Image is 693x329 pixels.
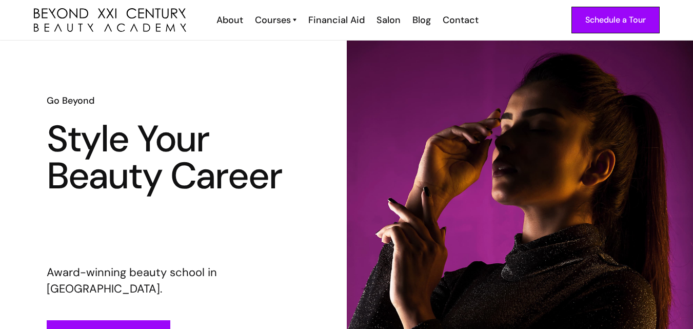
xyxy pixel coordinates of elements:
div: About [216,13,243,27]
div: Salon [377,13,401,27]
p: Award-winning beauty school in [GEOGRAPHIC_DATA]. [47,264,300,297]
a: Schedule a Tour [571,7,660,33]
img: beyond 21st century beauty academy logo [34,8,186,32]
a: Contact [436,13,484,27]
a: About [210,13,248,27]
div: Schedule a Tour [585,13,646,27]
div: Contact [443,13,479,27]
a: Courses [255,13,296,27]
div: Blog [412,13,431,27]
h6: Go Beyond [47,94,300,107]
div: Courses [255,13,291,27]
a: Salon [370,13,406,27]
h1: Style Your Beauty Career [47,121,300,195]
a: Financial Aid [302,13,370,27]
div: Financial Aid [308,13,365,27]
a: Blog [406,13,436,27]
a: home [34,8,186,32]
